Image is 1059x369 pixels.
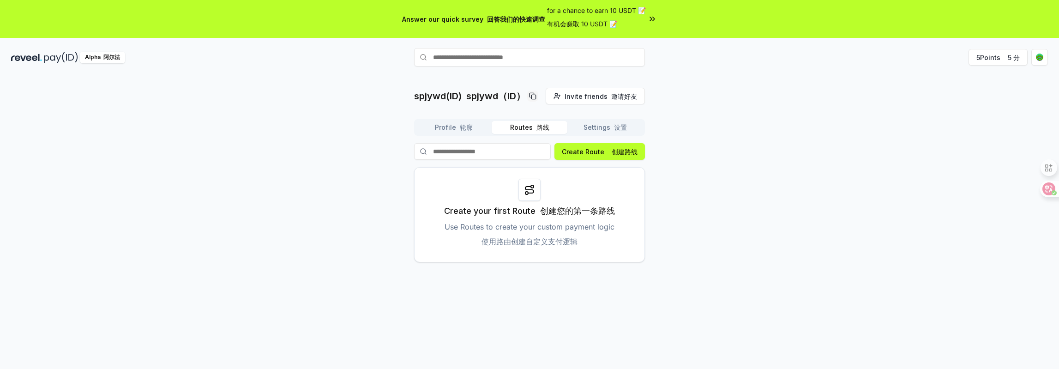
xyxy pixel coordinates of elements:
[540,206,615,216] font: 创建您的第一条路线
[487,15,545,23] font: 回答我们的快速调查
[492,121,567,134] button: Routes
[547,20,617,28] font: 有机会赚取 10 USDT 📝
[547,6,646,32] span: for a chance to earn 10 USDT 📝
[402,14,545,24] span: Answer our quick survey
[1008,54,1020,61] font: 5 分
[536,123,549,131] font: 路线
[414,90,525,103] p: spjywd(ID)
[103,54,120,60] font: 阿尔法
[969,49,1028,66] button: 5Points 5 分
[612,148,638,156] font: 创建路线
[416,121,492,134] button: Profile
[565,91,637,101] span: Invite friends
[554,143,645,160] button: Create Route 创建路线
[546,88,645,104] button: Invite friends 邀请好友
[445,221,614,251] p: Use Routes to create your custom payment logic
[567,121,643,134] button: Settings
[80,52,125,63] div: Alpha
[614,123,627,131] font: 设置
[611,92,637,100] font: 邀请好友
[44,52,78,63] img: pay_id
[466,91,525,102] font: spjywd（ID）
[11,52,42,63] img: reveel_dark
[460,123,473,131] font: 轮廓
[481,237,578,246] font: 使用路由创建自定义支付逻辑
[444,205,615,218] p: Create your first Route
